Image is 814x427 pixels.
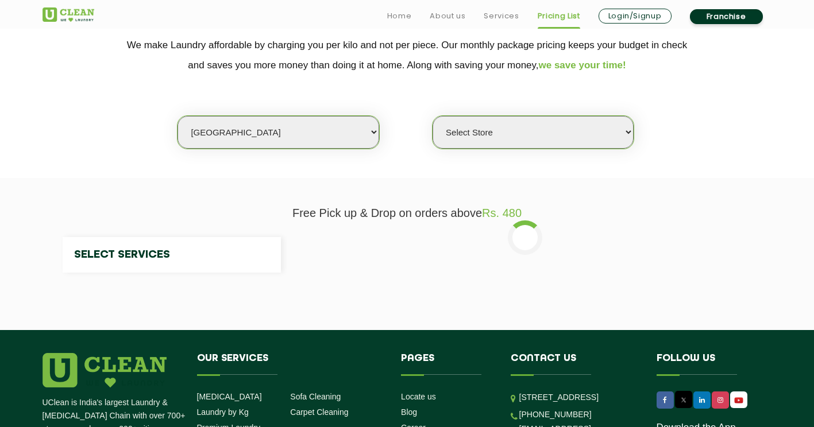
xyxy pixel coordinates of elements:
p: We make Laundry affordable by charging you per kilo and not per piece. Our monthly package pricin... [43,35,772,75]
h4: Select Services [63,237,281,273]
h4: Pages [401,353,493,375]
h4: Follow us [657,353,758,375]
p: [STREET_ADDRESS] [519,391,639,404]
span: we save your time! [539,60,626,71]
span: Rs. 480 [482,207,522,219]
a: Blog [401,407,417,417]
a: [MEDICAL_DATA] [197,392,262,401]
img: UClean Laundry and Dry Cleaning [43,7,94,22]
a: Login/Signup [599,9,672,24]
a: [PHONE_NUMBER] [519,410,592,419]
a: Pricing List [538,9,580,23]
a: Sofa Cleaning [290,392,341,401]
a: Laundry by Kg [197,407,249,417]
a: Services [484,9,519,23]
img: logo.png [43,353,167,387]
p: Free Pick up & Drop on orders above [43,207,772,220]
a: Locate us [401,392,436,401]
img: UClean Laundry and Dry Cleaning [731,394,746,406]
h4: Contact us [511,353,639,375]
a: About us [430,9,465,23]
a: Carpet Cleaning [290,407,348,417]
h4: Our Services [197,353,384,375]
a: Home [387,9,412,23]
a: Franchise [690,9,763,24]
